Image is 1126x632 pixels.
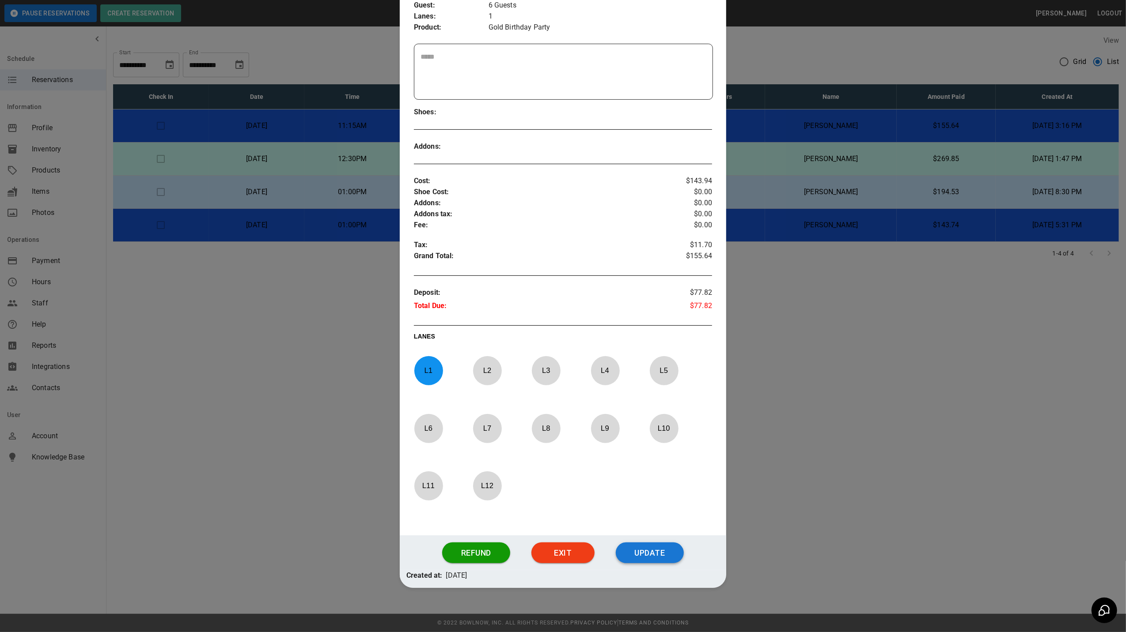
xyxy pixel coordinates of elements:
p: L 7 [473,418,502,439]
p: $0.00 [663,209,713,220]
p: 1 [489,11,712,22]
p: L 1 [414,360,443,381]
p: Total Due : [414,301,663,314]
p: $143.94 [663,176,713,187]
p: Cost : [414,176,663,187]
p: Tax : [414,240,663,251]
p: L 12 [473,475,502,496]
p: $0.00 [663,198,713,209]
button: Refund [442,542,510,564]
p: L 2 [473,360,502,381]
p: L 5 [649,360,679,381]
p: Shoes : [414,107,489,118]
p: LANES [414,332,712,344]
p: Fee : [414,220,663,231]
p: L 9 [591,418,620,439]
p: Deposit : [414,287,663,301]
button: Update [616,542,684,564]
p: $0.00 [663,187,713,198]
p: L 4 [591,360,620,381]
p: Shoe Cost : [414,187,663,198]
p: $77.82 [663,301,713,314]
p: Product : [414,22,489,33]
p: $11.70 [663,240,713,251]
p: L 10 [649,418,679,439]
p: Created at: [406,570,443,581]
p: [DATE] [446,570,467,581]
p: Grand Total : [414,251,663,264]
p: L 3 [531,360,561,381]
p: L 6 [414,418,443,439]
p: Gold Birthday Party [489,22,712,33]
p: L 11 [414,475,443,496]
p: $0.00 [663,220,713,231]
p: Lanes : [414,11,489,22]
p: Addons : [414,198,663,209]
p: Addons : [414,141,489,152]
p: Addons tax : [414,209,663,220]
p: $155.64 [663,251,713,264]
p: $77.82 [663,287,713,301]
button: Exit [531,542,595,564]
p: L 8 [531,418,561,439]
